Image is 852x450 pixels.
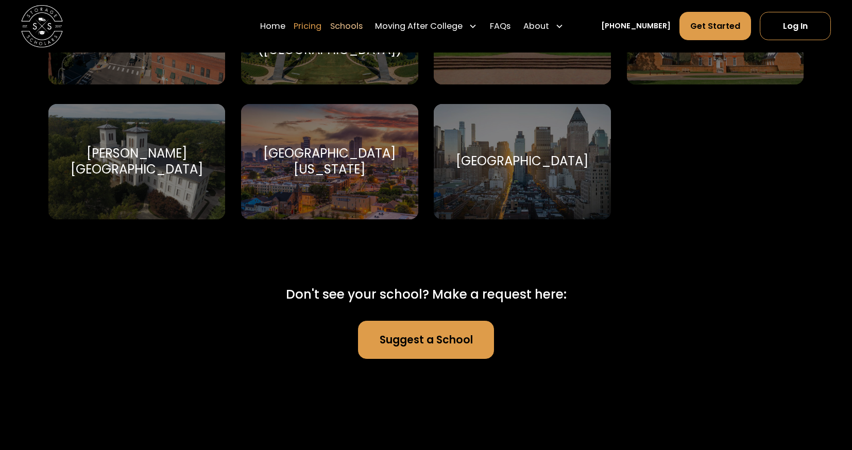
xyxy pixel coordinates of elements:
div: Moving After College [371,11,482,41]
a: Go to selected school [434,104,611,219]
div: Don't see your school? Make a request here: [286,285,567,304]
a: Pricing [294,11,321,41]
a: FAQs [490,11,510,41]
div: [GEOGRAPHIC_DATA][US_STATE] [253,146,405,177]
a: Schools [330,11,363,41]
div: Moving After College [375,20,463,32]
a: [PHONE_NUMBER] [601,21,671,31]
img: Storage Scholars main logo [21,5,63,47]
a: Home [260,11,285,41]
div: [GEOGRAPHIC_DATA] [456,153,589,169]
a: Log In [760,12,831,40]
div: About [519,11,568,41]
div: About [523,20,549,32]
a: Get Started [679,12,752,40]
a: Suggest a School [358,321,494,358]
a: Go to selected school [48,104,226,219]
div: [PERSON_NAME][GEOGRAPHIC_DATA] [61,146,213,177]
a: Go to selected school [241,104,418,219]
